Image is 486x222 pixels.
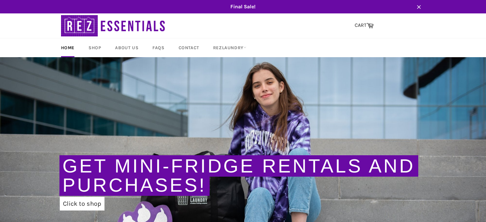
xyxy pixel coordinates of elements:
a: Click to shop [60,197,104,211]
a: About Us [109,38,145,57]
a: CART [351,19,377,32]
a: Contact [172,38,205,57]
a: Home [55,38,81,57]
a: Get Mini-Fridge Rentals and Purchases! [63,155,415,196]
a: FAQs [146,38,171,57]
a: RezLaundry [207,38,253,57]
a: Shop [82,38,107,57]
img: RezEssentials [61,13,166,38]
span: Final Sale! [55,3,432,10]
